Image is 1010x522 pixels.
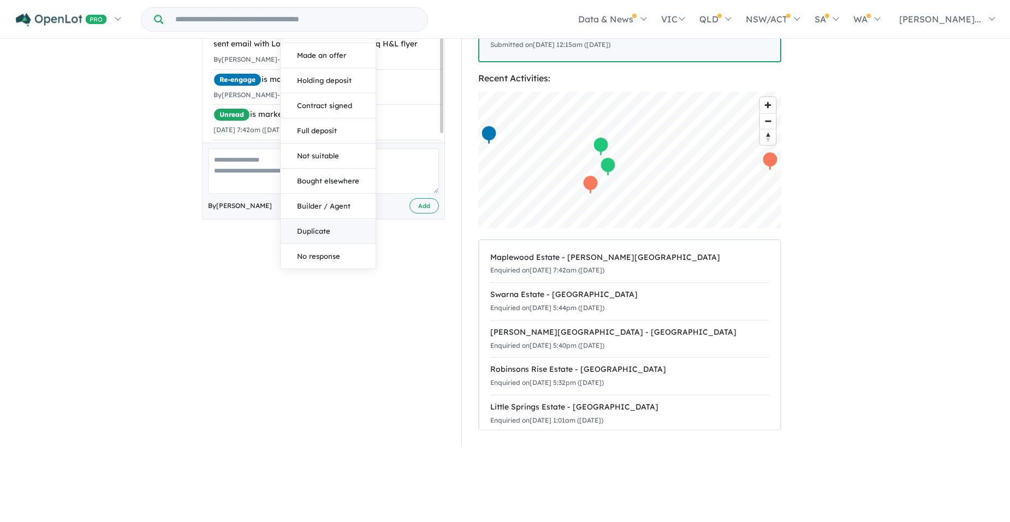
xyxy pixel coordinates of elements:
input: Try estate name, suburb, builder or developer [165,8,425,31]
a: Swarna Estate - [GEOGRAPHIC_DATA]Enquiried on[DATE] 5:44pm ([DATE]) [490,282,769,321]
small: Enquiried on [DATE] 5:44pm ([DATE]) [490,304,604,312]
div: is marked. [213,108,442,121]
small: Enquiried on [DATE] 5:40pm ([DATE]) [490,341,604,349]
div: Map marker [600,157,616,177]
small: [DATE] 7:42am ([DATE]) [213,126,288,134]
button: Zoom out [760,113,776,129]
canvas: Map [478,92,781,228]
div: Maplewood Estate - [PERSON_NAME][GEOGRAPHIC_DATA] [490,251,769,264]
div: Map marker [583,175,599,195]
button: Made an offer [281,43,376,68]
a: Maplewood Estate - [PERSON_NAME][GEOGRAPHIC_DATA]Enquiried on[DATE] 7:42am ([DATE]) [490,246,769,283]
div: Map marker [593,137,609,157]
div: Submitted on [DATE] 12:15am ([DATE]) [490,39,769,50]
a: Little Springs Estate - [GEOGRAPHIC_DATA]Enquiried on[DATE] 1:01am ([DATE]) [490,395,769,433]
div: [PERSON_NAME][GEOGRAPHIC_DATA] - [GEOGRAPHIC_DATA] [490,326,769,339]
div: Map marker [481,125,497,145]
small: By [PERSON_NAME] - [DATE] 9:30am ([DATE]) [213,55,354,63]
div: is marked. [213,73,442,86]
span: Zoom out [760,114,776,129]
button: Add [409,198,439,214]
a: Robinsons Rise Estate - [GEOGRAPHIC_DATA]Enquiried on[DATE] 5:32pm ([DATE]) [490,357,769,395]
span: By [PERSON_NAME] [208,200,272,211]
div: Map marker [762,151,779,171]
button: Builder / Agent [281,194,376,219]
small: Enquiried on [DATE] 5:32pm ([DATE]) [490,378,604,387]
button: Bought elsewhere [281,169,376,194]
div: Robinsons Rise Estate - [GEOGRAPHIC_DATA] [490,363,769,376]
span: Unread [213,108,250,121]
div: Recent Activities: [478,71,781,86]
button: No response [281,244,376,269]
button: Full deposit [281,118,376,144]
button: Contract signed [281,93,376,118]
button: Holding deposit [281,68,376,93]
span: Re-engage [213,73,262,86]
img: Openlot PRO Logo White [16,13,107,27]
button: Not suitable [281,144,376,169]
button: Reset bearing to north [760,129,776,145]
span: [PERSON_NAME]... [899,14,981,25]
small: Enquiried on [DATE] 1:01am ([DATE]) [490,416,603,424]
small: Enquiried on [DATE] 7:42am ([DATE]) [490,266,604,274]
div: Little Springs Estate - [GEOGRAPHIC_DATA] [490,401,769,414]
button: Zoom in [760,97,776,113]
button: Duplicate [281,219,376,244]
a: [PERSON_NAME][GEOGRAPHIC_DATA] - [GEOGRAPHIC_DATA]Enquiried on[DATE] 5:40pm ([DATE]) [490,320,769,358]
small: By [PERSON_NAME] - [DATE] 9:31am ([DATE]) [213,91,354,99]
div: Swarna Estate - [GEOGRAPHIC_DATA] [490,288,769,301]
